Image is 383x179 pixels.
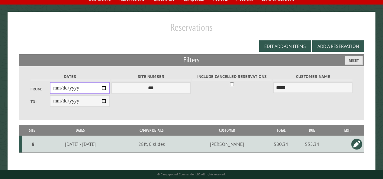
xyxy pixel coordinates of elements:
label: Dates [31,73,110,80]
th: Site [22,125,42,136]
small: © Campground Commander LLC. All rights reserved. [157,172,226,176]
div: [DATE] - [DATE] [43,141,117,147]
button: Add a Reservation [312,40,364,52]
label: Include Cancelled Reservations [192,73,272,80]
td: 28ft, 0 slides [118,136,185,153]
label: To: [31,99,50,105]
th: Total [269,125,293,136]
h1: Reservations [19,21,364,38]
div: 8 [24,141,41,147]
h2: Filters [19,54,364,66]
th: Camper Details [118,125,185,136]
label: Customer Name [273,73,352,80]
td: $80.34 [269,136,293,153]
label: From: [31,86,50,92]
button: Reset [345,56,363,65]
td: $55.34 [293,136,331,153]
th: Edit [331,125,364,136]
td: [PERSON_NAME] [185,136,269,153]
th: Dates [42,125,118,136]
th: Customer [185,125,269,136]
th: Due [293,125,331,136]
label: Site Number [111,73,191,80]
button: Edit Add-on Items [259,40,311,52]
